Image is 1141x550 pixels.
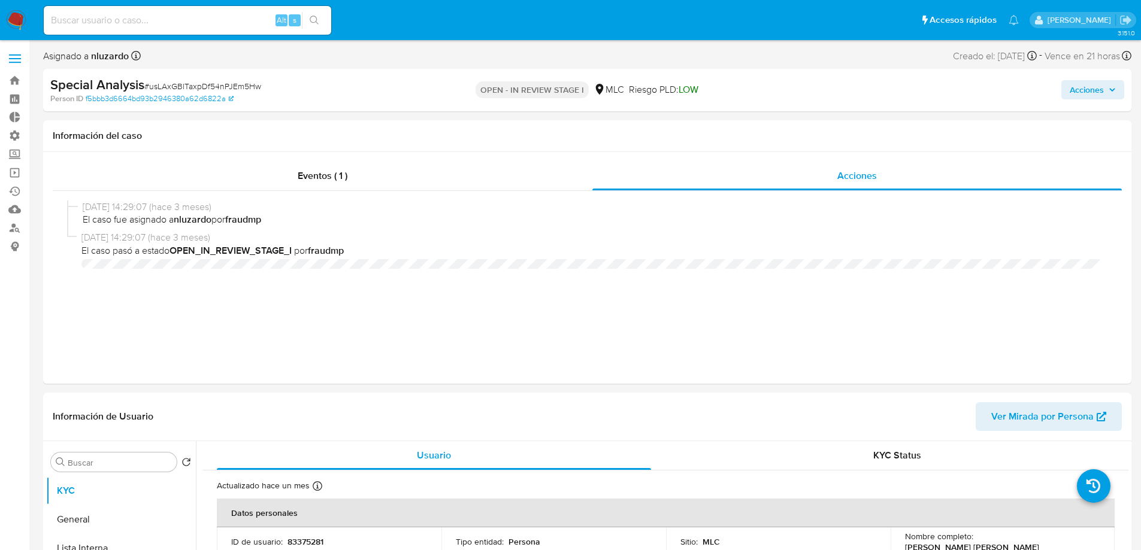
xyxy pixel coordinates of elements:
[53,411,153,423] h1: Información de Usuario
[509,536,540,547] p: Persona
[1009,15,1019,25] a: Notificaciones
[86,93,234,104] a: f5bbb3d6664bd93b2946380a62d6822a
[1045,50,1120,63] span: Vence en 21 horas
[680,536,698,547] p: Sitio :
[217,499,1115,527] th: Datos personales
[231,536,283,547] p: ID de usuario :
[174,212,211,226] b: nluzardo
[991,402,1094,431] span: Ver Mirada por Persona
[181,457,191,470] button: Volver al orden por defecto
[50,75,144,94] b: Special Analysis
[68,457,172,468] input: Buscar
[50,93,83,104] b: Person ID
[953,48,1037,64] div: Creado el: [DATE]
[53,130,1122,142] h1: Información del caso
[905,531,973,542] p: Nombre completo :
[1061,80,1124,99] button: Acciones
[930,14,997,26] span: Accesos rápidos
[1048,14,1115,26] p: nicolas.tyrkiel@mercadolibre.com
[46,505,196,534] button: General
[594,83,624,96] div: MLC
[679,83,698,96] span: LOW
[217,480,310,491] p: Actualizado hace un mes
[837,169,877,183] span: Acciones
[302,12,326,29] button: search-icon
[417,448,451,462] span: Usuario
[144,80,261,92] span: # usLAxGBlTaxpDf54nPJEm5Hw
[83,200,1103,214] span: [DATE] 14:29:07 (hace 3 meses)
[1039,48,1042,64] span: -
[43,50,129,63] span: Asignado a
[1070,80,1104,99] span: Acciones
[703,536,720,547] p: MLC
[170,244,292,257] b: OPEN_IN_REVIEW_STAGE_I
[44,13,331,28] input: Buscar usuario o caso...
[287,536,323,547] p: 83375281
[81,244,1103,257] span: El caso pasó a estado por
[46,476,196,505] button: KYC
[308,244,344,257] b: fraudmp
[81,231,1103,244] span: [DATE] 14:29:07 (hace 3 meses)
[225,212,261,226] b: fraudmp
[456,536,504,547] p: Tipo entidad :
[873,448,921,462] span: KYC Status
[629,83,698,96] span: Riesgo PLD:
[56,457,65,467] button: Buscar
[298,169,347,183] span: Eventos ( 1 )
[976,402,1122,431] button: Ver Mirada por Persona
[277,14,286,26] span: Alt
[89,49,129,63] b: nluzardo
[476,81,589,98] p: OPEN - IN REVIEW STAGE I
[83,213,1103,226] span: El caso fue asignado a por
[1119,14,1132,26] a: Salir
[293,14,296,26] span: s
